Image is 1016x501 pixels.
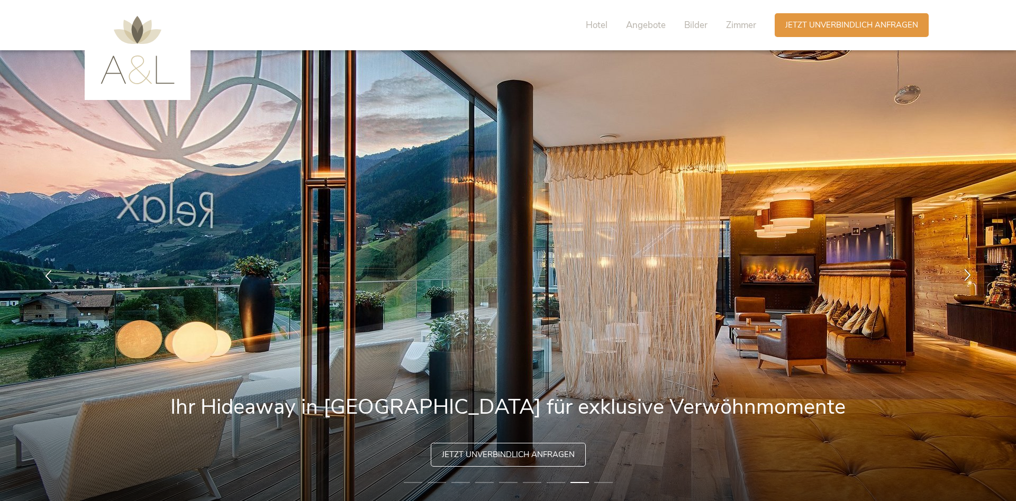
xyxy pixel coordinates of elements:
span: Zimmer [726,19,756,31]
span: Angebote [626,19,666,31]
span: Jetzt unverbindlich anfragen [785,20,918,31]
span: Bilder [684,19,707,31]
span: Hotel [586,19,607,31]
span: Jetzt unverbindlich anfragen [442,449,575,460]
img: AMONTI & LUNARIS Wellnessresort [101,16,175,84]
